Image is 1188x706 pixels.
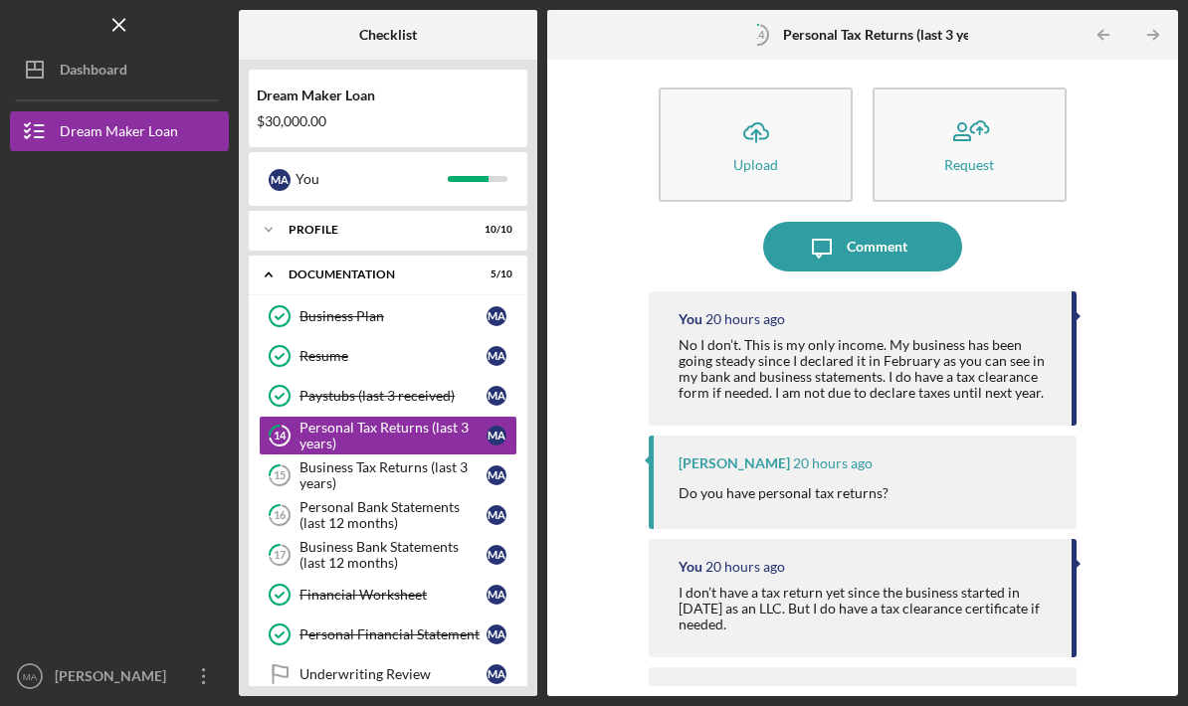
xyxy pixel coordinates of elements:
div: M A [487,505,506,525]
a: 17Business Bank Statements (last 12 months)MA [259,535,517,575]
div: 10 / 10 [477,224,512,236]
div: Dashboard [60,50,127,94]
a: 16Personal Bank Statements (last 12 months)MA [259,495,517,535]
a: 15Business Tax Returns (last 3 years)MA [259,455,517,495]
button: Dashboard [10,50,229,89]
b: Personal Tax Returns (last 3 years) [783,27,993,43]
div: [PERSON_NAME] [679,455,790,471]
time: 2025-10-07 18:45 [705,559,785,575]
a: ResumeMA [259,336,517,376]
div: M A [487,465,506,485]
div: Dream Maker Loan [257,88,519,103]
div: Business Tax Returns (last 3 years) [299,459,487,491]
button: MA[PERSON_NAME] [10,656,229,696]
div: Request [944,157,994,172]
div: M A [487,624,506,644]
p: Do you have personal tax returns? [679,482,889,504]
time: 2025-10-07 19:33 [705,311,785,327]
a: Underwriting ReviewMA [259,654,517,694]
div: Personal Bank Statements (last 12 months) [299,499,487,531]
div: M A [487,545,506,565]
div: Upload [733,157,778,172]
div: M A [487,306,506,326]
button: Upload [659,88,853,202]
tspan: 14 [274,430,287,442]
a: Business PlanMA [259,296,517,336]
a: Personal Financial StatementMA [259,615,517,654]
div: Financial Worksheet [299,587,487,603]
div: Paystubs (last 3 received) [299,388,487,404]
button: Dream Maker Loan [10,111,229,151]
div: M A [487,585,506,605]
div: Business Plan [299,308,487,324]
div: No I don’t. This is my only income. My business has been going steady since I declared it in Febr... [679,337,1052,401]
div: Comment [847,222,907,271]
div: Profile [289,224,463,236]
div: Underwriting Review [299,666,487,682]
div: Personal Financial Statement [299,626,487,642]
div: M A [487,426,506,445]
div: Dream Maker Loan [60,111,178,156]
div: You [679,311,702,327]
button: Request [873,88,1067,202]
div: M A [269,169,291,191]
div: Business Bank Statements (last 12 months) [299,539,487,571]
tspan: 15 [274,469,286,482]
div: M A [487,346,506,366]
a: Financial WorksheetMA [259,575,517,615]
div: [PERSON_NAME] [50,656,179,701]
text: MA [23,671,38,682]
button: Comment [763,222,962,271]
div: You [296,162,448,196]
tspan: 14 [751,28,764,41]
div: Personal Tax Returns (last 3 years) [299,420,487,451]
div: Resume [299,348,487,364]
div: You [679,559,702,575]
div: Documentation [289,268,463,280]
div: I don’t have a tax return yet since the business started in [DATE] as an LLC. But I do have a tax... [679,585,1052,632]
a: Paystubs (last 3 received)MA [259,376,517,416]
tspan: 16 [274,509,287,522]
div: M A [487,386,506,406]
time: 2025-10-07 19:30 [793,455,873,471]
div: M A [487,664,506,684]
b: Checklist [359,27,417,43]
a: 14Personal Tax Returns (last 3 years)MA [259,416,517,455]
div: $30,000.00 [257,113,519,129]
tspan: 17 [274,549,287,562]
div: 5 / 10 [477,268,512,280]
